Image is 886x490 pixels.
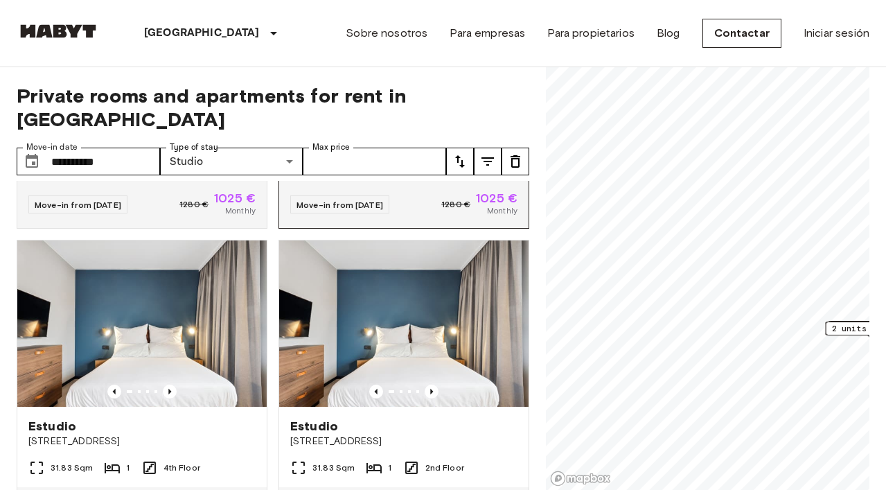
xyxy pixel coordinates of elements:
[312,141,350,153] label: Max price
[425,385,438,399] button: Previous image
[474,148,502,175] button: tune
[144,25,260,42] p: [GEOGRAPHIC_DATA]
[296,200,383,210] span: Move-in from [DATE]
[476,192,517,204] span: 1025 €
[28,418,76,435] span: Estudio
[388,462,391,474] span: 1
[126,462,130,474] span: 1
[26,141,78,153] label: Move-in date
[450,25,525,42] a: Para empresas
[290,418,338,435] span: Estudio
[17,24,100,38] img: Habyt
[163,462,200,474] span: 4th Floor
[425,462,464,474] span: 2nd Floor
[279,240,529,407] img: Marketing picture of unit DE-01-482-209-01
[441,198,470,211] span: 1280 €
[51,462,93,474] span: 31.83 Sqm
[312,462,355,474] span: 31.83 Sqm
[170,141,218,153] label: Type of stay
[17,240,267,407] img: Marketing picture of unit DE-01-481-412-01
[107,385,121,399] button: Previous image
[179,198,209,211] span: 1280 €
[35,200,121,210] span: Move-in from [DATE]
[160,148,303,175] div: Studio
[346,25,427,42] a: Sobre nosotros
[290,435,517,448] span: [STREET_ADDRESS]
[657,25,680,42] a: Blog
[18,148,46,175] button: Choose date, selected date is 1 Sep 2025
[17,84,529,131] span: Private rooms and apartments for rent in [GEOGRAPHIC_DATA]
[804,25,869,42] a: Iniciar sesión
[225,204,256,217] span: Monthly
[163,385,177,399] button: Previous image
[487,204,517,217] span: Monthly
[502,148,529,175] button: tune
[550,471,611,487] a: Mapbox logo
[214,192,256,204] span: 1025 €
[369,385,383,399] button: Previous image
[446,148,474,175] button: tune
[547,25,635,42] a: Para propietarios
[28,435,256,448] span: [STREET_ADDRESS]
[702,19,781,48] a: Contactar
